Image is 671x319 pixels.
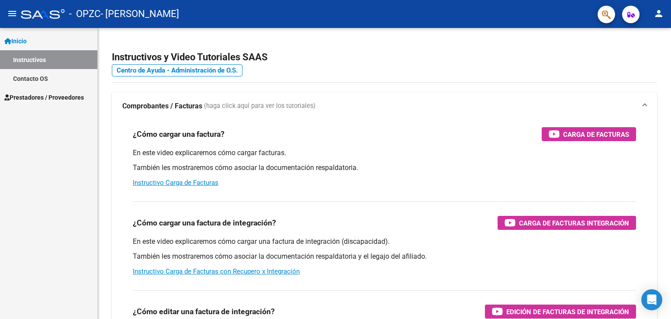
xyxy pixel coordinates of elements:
[112,92,657,120] mat-expansion-panel-header: Comprobantes / Facturas (haga click aquí para ver los tutoriales)
[133,252,636,261] p: También les mostraremos cómo asociar la documentación respaldatoria y el legajo del afiliado.
[133,128,225,140] h3: ¿Cómo cargar una factura?
[542,127,636,141] button: Carga de Facturas
[519,218,629,229] span: Carga de Facturas Integración
[4,36,27,46] span: Inicio
[563,129,629,140] span: Carga de Facturas
[654,8,664,19] mat-icon: person
[100,4,179,24] span: - [PERSON_NAME]
[133,267,300,275] a: Instructivo Carga de Facturas con Recupero x Integración
[506,306,629,317] span: Edición de Facturas de integración
[112,64,242,76] a: Centro de Ayuda - Administración de O.S.
[4,93,84,102] span: Prestadores / Proveedores
[133,237,636,246] p: En este video explicaremos cómo cargar una factura de integración (discapacidad).
[133,163,636,173] p: También les mostraremos cómo asociar la documentación respaldatoria.
[204,101,315,111] span: (haga click aquí para ver los tutoriales)
[122,101,202,111] strong: Comprobantes / Facturas
[112,49,657,66] h2: Instructivos y Video Tutoriales SAAS
[498,216,636,230] button: Carga de Facturas Integración
[641,289,662,310] div: Open Intercom Messenger
[133,217,276,229] h3: ¿Cómo cargar una factura de integración?
[7,8,17,19] mat-icon: menu
[485,305,636,319] button: Edición de Facturas de integración
[133,148,636,158] p: En este video explicaremos cómo cargar facturas.
[69,4,100,24] span: - OPZC
[133,305,275,318] h3: ¿Cómo editar una factura de integración?
[133,179,218,187] a: Instructivo Carga de Facturas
